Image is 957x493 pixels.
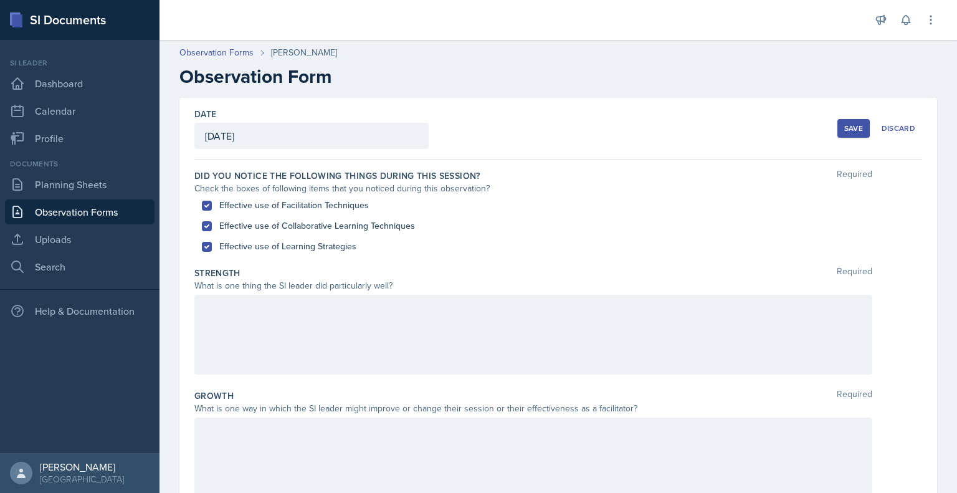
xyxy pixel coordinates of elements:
[837,267,872,279] span: Required
[194,267,240,279] label: Strength
[271,46,337,59] div: [PERSON_NAME]
[194,402,872,415] div: What is one way in which the SI leader might improve or change their session or their effectivene...
[844,123,863,133] div: Save
[5,57,155,69] div: Si leader
[5,299,155,323] div: Help & Documentation
[194,170,480,182] label: Did you notice the following things during this session?
[219,219,415,232] label: Effective use of Collaborative Learning Techniques
[194,279,872,292] div: What is one thing the SI leader did particularly well?
[179,65,937,88] h2: Observation Form
[875,119,922,138] button: Discard
[194,390,234,402] label: Growth
[882,123,915,133] div: Discard
[837,119,870,138] button: Save
[837,170,872,182] span: Required
[5,98,155,123] a: Calendar
[40,473,124,486] div: [GEOGRAPHIC_DATA]
[5,172,155,197] a: Planning Sheets
[179,46,254,59] a: Observation Forms
[5,199,155,224] a: Observation Forms
[837,390,872,402] span: Required
[194,108,216,120] label: Date
[5,227,155,252] a: Uploads
[219,199,369,212] label: Effective use of Facilitation Techniques
[40,461,124,473] div: [PERSON_NAME]
[219,240,356,253] label: Effective use of Learning Strategies
[5,71,155,96] a: Dashboard
[5,126,155,151] a: Profile
[194,182,872,195] div: Check the boxes of following items that you noticed during this observation?
[5,158,155,170] div: Documents
[5,254,155,279] a: Search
